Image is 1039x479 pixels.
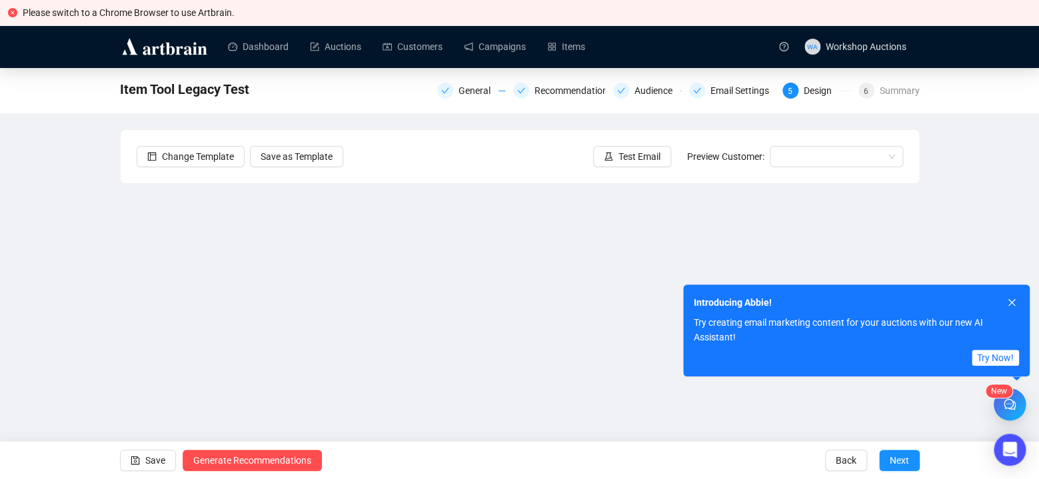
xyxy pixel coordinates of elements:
span: comment [1004,398,1016,410]
img: logo [120,36,209,57]
span: Workshop Auctions [826,41,906,52]
div: Email Settings [710,83,777,99]
span: Preview Customer: [687,151,764,162]
span: 5 [788,87,792,96]
div: Summary [880,83,920,99]
span: check [693,87,701,95]
span: save [131,456,140,465]
a: question-circle [771,25,796,67]
button: close [1004,295,1019,310]
div: Email Settings [689,83,774,99]
div: Open Intercom Messenger [994,434,1026,466]
span: Try Now! [977,350,1014,365]
a: Dashboard [228,29,289,64]
div: 6Summary [858,83,920,99]
span: Generate Recommendations [193,442,311,479]
span: close [1007,298,1016,307]
div: 5Design [782,83,850,99]
span: question-circle [779,42,788,51]
span: Item Tool Legacy Test [120,79,249,100]
span: 6 [864,87,868,96]
span: close-circle [8,8,17,17]
button: Try Now! [972,350,1019,366]
span: check [517,87,525,95]
button: Change Template [137,146,245,167]
span: Test Email [618,149,660,164]
span: Save [145,442,165,479]
div: Design [804,83,840,99]
span: Back [836,442,856,479]
span: Save as Template [261,149,333,164]
a: Auctions [310,29,361,64]
div: Recommendations [534,83,620,99]
a: Campaigns [464,29,526,64]
button: Save as Template [250,146,343,167]
div: Try creating email marketing content for your auctions with our new AI Assistant! [683,315,1030,344]
span: Next [890,442,909,479]
div: General [459,83,499,99]
div: Please switch to a Chrome Browser to use Artbrain. [23,5,1031,20]
button: Back [825,450,867,471]
span: layout [147,152,157,161]
div: Recommendations [513,83,605,99]
button: New [994,388,1026,420]
span: check [617,87,625,95]
button: Next [879,450,920,471]
div: General [437,83,505,99]
button: Generate Recommendations [183,450,322,471]
div: Audience [613,83,681,99]
span: WA [807,41,817,51]
button: Save [120,450,176,471]
sup: New [986,384,1012,398]
a: Customers [383,29,443,64]
span: check [441,87,449,95]
button: Test Email [593,146,671,167]
a: Items [547,29,585,64]
span: experiment [604,152,613,161]
div: Audience [634,83,680,99]
div: Introducing Abbie! [694,295,1004,310]
span: Change Template [162,149,234,164]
